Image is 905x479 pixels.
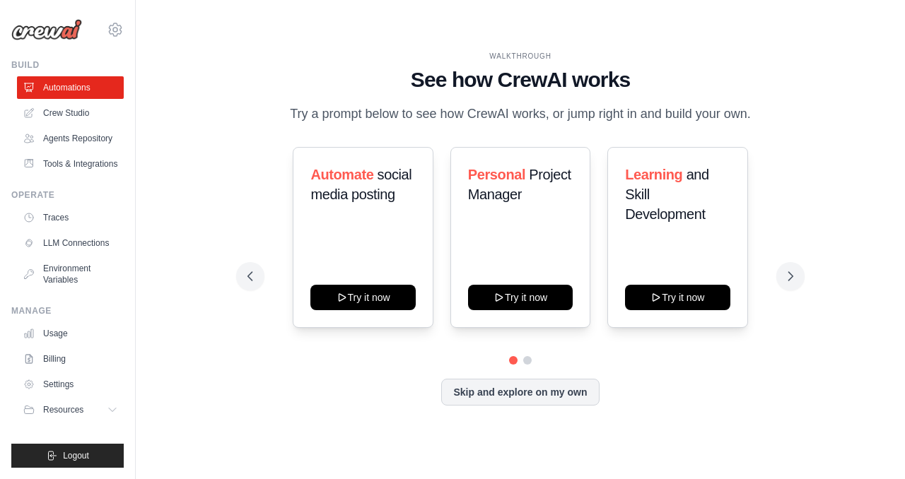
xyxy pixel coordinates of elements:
a: Billing [17,348,124,370]
span: Automate [310,167,373,182]
p: Try a prompt below to see how CrewAI works, or jump right in and build your own. [283,104,758,124]
a: Automations [17,76,124,99]
button: Try it now [310,285,415,310]
span: Logout [63,450,89,461]
a: Tools & Integrations [17,153,124,175]
div: WALKTHROUGH [247,51,793,61]
span: Learning [625,167,682,182]
span: Personal [468,167,525,182]
button: Skip and explore on my own [441,379,599,406]
div: Operate [11,189,124,201]
button: Logout [11,444,124,468]
a: Usage [17,322,124,345]
span: Resources [43,404,83,415]
h1: See how CrewAI works [247,67,793,93]
a: Crew Studio [17,102,124,124]
div: Manage [11,305,124,317]
a: Agents Repository [17,127,124,150]
a: Environment Variables [17,257,124,291]
a: LLM Connections [17,232,124,254]
button: Resources [17,398,124,421]
a: Settings [17,373,124,396]
button: Try it now [625,285,730,310]
a: Traces [17,206,124,229]
span: Project Manager [468,167,571,202]
span: and Skill Development [625,167,709,222]
img: Logo [11,19,82,40]
button: Try it now [468,285,573,310]
div: Build [11,59,124,71]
